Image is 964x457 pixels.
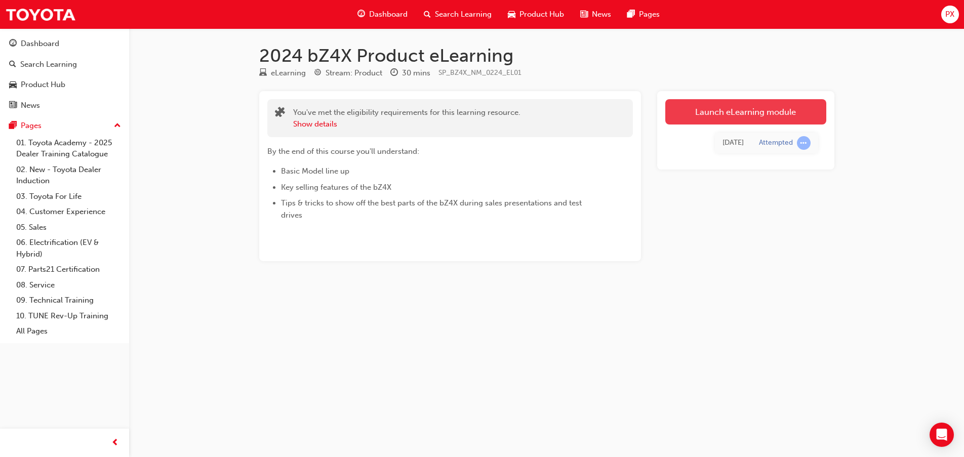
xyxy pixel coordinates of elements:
a: News [4,96,125,115]
span: PX [945,9,954,20]
a: Product Hub [4,75,125,94]
div: Attempted [759,138,793,148]
h1: 2024 bZ4X Product eLearning [259,45,834,67]
div: eLearning [271,67,306,79]
div: Search Learning [20,59,77,70]
div: Type [259,67,306,79]
span: Search Learning [435,9,492,20]
div: Pages [21,120,42,132]
span: prev-icon [111,437,119,449]
div: Dashboard [21,38,59,50]
div: Stream [314,67,382,79]
a: Launch eLearning module [665,99,826,124]
span: learningResourceType_ELEARNING-icon [259,69,267,78]
span: learningRecordVerb_ATTEMPT-icon [797,136,811,150]
span: Product Hub [519,9,564,20]
span: pages-icon [627,8,635,21]
span: By the end of this course you'll understand: [267,147,419,156]
span: clock-icon [390,69,398,78]
span: Basic Model line up [281,167,349,176]
div: You've met the eligibility requirements for this learning resource. [293,107,520,130]
a: 07. Parts21 Certification [12,262,125,277]
span: search-icon [9,60,16,69]
span: search-icon [424,8,431,21]
span: car-icon [9,80,17,90]
a: 08. Service [12,277,125,293]
div: News [21,100,40,111]
a: Search Learning [4,55,125,74]
a: Dashboard [4,34,125,53]
a: 05. Sales [12,220,125,235]
div: Open Intercom Messenger [930,423,954,447]
a: search-iconSearch Learning [416,4,500,25]
span: Learning resource code [438,68,521,77]
a: pages-iconPages [619,4,668,25]
button: Show details [293,118,337,130]
button: Pages [4,116,125,135]
a: 10. TUNE Rev-Up Training [12,308,125,324]
span: Tips & tricks to show off the best parts of the bZ4X during sales presentations and test drives [281,198,584,220]
a: 01. Toyota Academy - 2025 Dealer Training Catalogue [12,135,125,162]
span: pages-icon [9,121,17,131]
a: 04. Customer Experience [12,204,125,220]
span: guage-icon [9,39,17,49]
a: All Pages [12,323,125,339]
a: 09. Technical Training [12,293,125,308]
a: 02. New - Toyota Dealer Induction [12,162,125,189]
div: 30 mins [402,67,430,79]
span: Dashboard [369,9,408,20]
button: PX [941,6,959,23]
div: Mon Aug 18 2025 16:40:28 GMT+1000 (Australian Eastern Standard Time) [722,137,744,149]
a: 03. Toyota For Life [12,189,125,204]
a: guage-iconDashboard [349,4,416,25]
span: Pages [639,9,660,20]
span: Key selling features of the bZ4X [281,183,391,192]
a: car-iconProduct Hub [500,4,572,25]
span: puzzle-icon [275,108,285,119]
a: 06. Electrification (EV & Hybrid) [12,235,125,262]
span: target-icon [314,69,322,78]
div: Product Hub [21,79,65,91]
span: guage-icon [357,8,365,21]
span: news-icon [9,101,17,110]
div: Stream: Product [326,67,382,79]
span: News [592,9,611,20]
button: DashboardSearch LearningProduct HubNews [4,32,125,116]
a: news-iconNews [572,4,619,25]
span: car-icon [508,8,515,21]
span: up-icon [114,119,121,133]
span: news-icon [580,8,588,21]
div: Duration [390,67,430,79]
img: Trak [5,3,76,26]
